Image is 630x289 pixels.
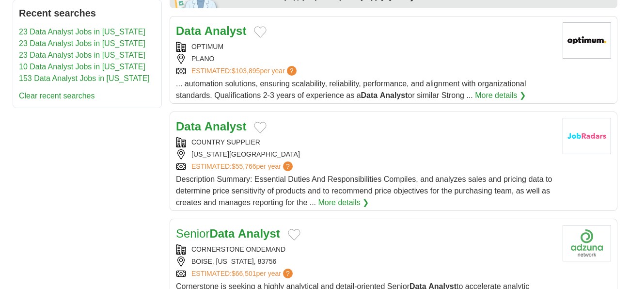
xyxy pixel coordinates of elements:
[238,227,280,240] strong: Analyst
[176,24,246,37] a: Data Analyst
[288,229,300,241] button: Add to favorite jobs
[19,51,145,59] a: 23 Data Analyst Jobs in [US_STATE]
[176,80,526,99] span: ... automation solutions, ensuring scalability, reliability, performance, and alignment with orga...
[283,161,293,171] span: ?
[380,91,408,99] strong: Analyst
[176,120,201,133] strong: Data
[176,24,201,37] strong: Data
[232,162,256,170] span: $55,766
[287,66,297,76] span: ?
[19,39,145,48] a: 23 Data Analyst Jobs in [US_STATE]
[19,6,156,20] h2: Recent searches
[19,28,145,36] a: 23 Data Analyst Jobs in [US_STATE]
[176,257,555,267] div: BOISE, [US_STATE], 83756
[191,269,295,279] a: ESTIMATED:$66,501per year?
[209,227,235,240] strong: Data
[232,67,260,75] span: $103,895
[19,92,95,100] a: Clear recent searches
[254,26,267,38] button: Add to favorite jobs
[563,225,611,261] img: Company logo
[283,269,293,278] span: ?
[176,175,552,207] span: Description Summary: Essential Duties And Responsibilities Compiles, and analyzes sales and prici...
[205,120,247,133] strong: Analyst
[19,74,150,82] a: 153 Data Analyst Jobs in [US_STATE]
[475,90,526,101] a: More details ❯
[205,24,247,37] strong: Analyst
[176,227,280,240] a: SeniorData Analyst
[176,137,555,147] div: COUNTRY SUPPLIER
[191,66,299,76] a: ESTIMATED:$103,895per year?
[191,161,295,172] a: ESTIMATED:$55,766per year?
[176,244,555,255] div: CORNERSTONE ONDEMAND
[191,43,223,50] a: OPTIMUM
[176,54,555,64] div: PLANO
[563,118,611,154] img: Company logo
[318,197,369,209] a: More details ❯
[232,270,256,277] span: $66,501
[563,22,611,59] img: Optimum logo
[176,120,246,133] a: Data Analyst
[254,122,267,133] button: Add to favorite jobs
[176,149,555,160] div: [US_STATE][GEOGRAPHIC_DATA]
[361,91,378,99] strong: Data
[19,63,145,71] a: 10 Data Analyst Jobs in [US_STATE]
